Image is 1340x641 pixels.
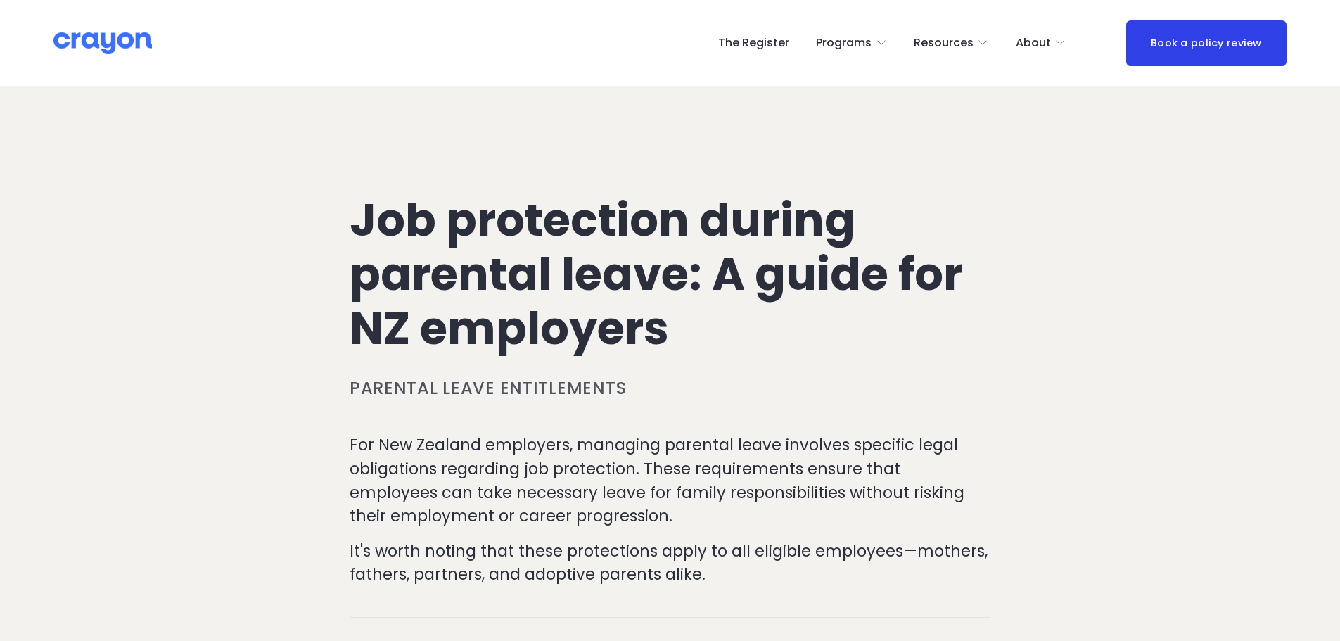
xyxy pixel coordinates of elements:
p: It's worth noting that these protections apply to all eligible employees—mothers, fathers, partne... [350,540,990,587]
h1: Job protection during parental leave: A guide for NZ employers [350,193,990,355]
a: Book a policy review [1126,20,1287,66]
span: About [1016,33,1051,53]
span: Programs [816,33,872,53]
img: Crayon [53,31,152,56]
span: Resources [914,33,974,53]
p: For New Zealand employers, managing parental leave involves specific legal obligations regarding ... [350,433,990,528]
a: folder dropdown [816,32,887,54]
a: folder dropdown [1016,32,1066,54]
a: folder dropdown [914,32,989,54]
a: The Register [718,32,789,54]
a: Parental leave entitlements [350,376,626,400]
